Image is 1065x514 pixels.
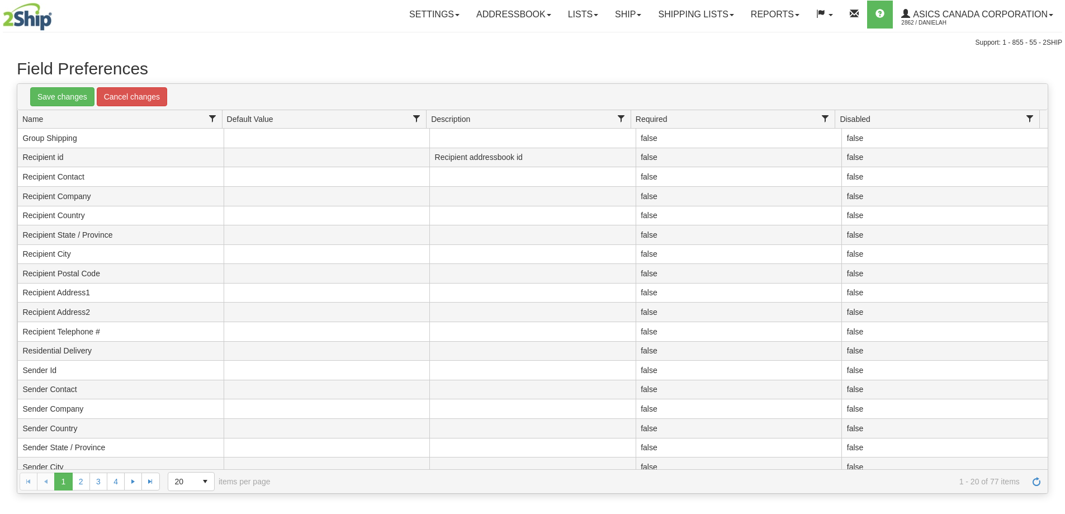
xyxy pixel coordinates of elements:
a: Save changes [30,87,94,106]
td: false [636,245,842,265]
a: Default Value filter column settings [407,109,426,128]
a: Addressbook [468,1,560,29]
td: false [841,167,1048,187]
span: Description [431,114,470,125]
td: false [841,419,1048,438]
td: Sender Contact [17,380,224,400]
a: Required filter column settings [816,109,835,128]
td: false [636,303,842,322]
span: 2862 / DanielaH [901,17,985,29]
td: Recipient Address2 [17,303,224,322]
div: grid toolbar [17,84,1048,110]
a: Disabled filter column settings [1020,109,1039,128]
td: false [636,458,842,477]
span: Page 1 [54,473,72,491]
td: Recipient Address1 [17,284,224,303]
td: false [841,438,1048,458]
td: false [636,342,842,361]
td: Recipient Telephone # [17,322,224,342]
td: false [636,399,842,419]
td: false [841,399,1048,419]
td: Sender State / Province [17,438,224,458]
td: false [636,438,842,458]
td: false [636,129,842,148]
a: Description filter column settings [612,109,631,128]
td: Sender City [17,458,224,477]
a: Settings [401,1,468,29]
a: Cancel changes [97,87,167,106]
td: Residential Delivery [17,342,224,361]
span: Default Value [227,114,273,125]
td: false [841,245,1048,265]
a: Go to the next page [124,473,142,491]
td: false [636,284,842,303]
a: 2 [72,473,90,491]
td: Recipient addressbook id [429,148,636,168]
td: false [636,167,842,187]
td: false [841,284,1048,303]
td: false [636,225,842,245]
td: false [841,206,1048,226]
iframe: chat widget [1039,200,1064,314]
span: items per page [168,472,271,491]
td: false [636,206,842,226]
a: Shipping lists [650,1,742,29]
td: false [636,361,842,380]
td: false [841,342,1048,361]
a: ASICS CANADA CORPORATION 2862 / DanielaH [893,1,1062,29]
td: false [636,187,842,206]
td: false [841,148,1048,168]
td: false [841,361,1048,380]
td: false [841,303,1048,322]
a: Ship [607,1,650,29]
td: Recipient Company [17,187,224,206]
span: Name [22,114,43,125]
td: false [636,322,842,342]
td: Sender Company [17,399,224,419]
a: Name filter column settings [203,109,222,128]
td: Recipient id [17,148,224,168]
span: select [196,473,214,491]
h1: Field Preferences [17,59,1048,78]
a: 3 [89,473,107,491]
td: Recipient State / Province [17,225,224,245]
td: Recipient Postal Code [17,264,224,284]
a: Refresh [1028,473,1045,491]
span: 1 - 20 of 77 items [286,477,1020,486]
div: Support: 1 - 855 - 55 - 2SHIP [3,38,1062,48]
td: Sender Country [17,419,224,438]
td: false [841,264,1048,284]
td: Recipient Country [17,206,224,226]
td: false [841,225,1048,245]
td: Recipient Contact [17,167,224,187]
a: Go to the last page [141,473,159,491]
td: false [841,129,1048,148]
td: false [636,380,842,400]
img: logo2862.jpg [3,3,52,31]
a: 4 [107,473,125,491]
td: false [636,264,842,284]
span: Page sizes drop down [168,472,215,491]
span: Required [636,114,668,125]
span: 20 [175,476,190,487]
td: false [841,322,1048,342]
td: false [636,419,842,438]
td: Sender Id [17,361,224,380]
span: ASICS CANADA CORPORATION [910,10,1048,19]
td: Group Shipping [17,129,224,148]
span: Disabled [840,114,870,125]
a: Lists [560,1,607,29]
a: Reports [742,1,808,29]
td: false [841,458,1048,477]
td: false [636,148,842,168]
td: false [841,187,1048,206]
td: false [841,380,1048,400]
td: Recipient City [17,245,224,265]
